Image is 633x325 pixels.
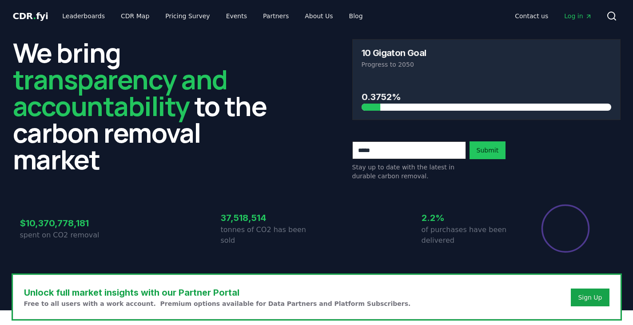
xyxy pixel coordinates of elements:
a: Blog [342,8,370,24]
h3: Unlock full market insights with our Partner Portal [24,286,411,299]
nav: Main [508,8,599,24]
span: . [33,11,36,21]
div: Percentage of sales delivered [541,204,590,253]
span: transparency and accountability [13,61,227,124]
a: Contact us [508,8,555,24]
h3: 0.3752% [362,90,611,104]
nav: Main [55,8,370,24]
p: of purchases have been delivered [422,225,518,246]
p: tonnes of CO2 has been sold [221,225,317,246]
button: Sign Up [571,289,609,306]
h3: 2.2% [422,211,518,225]
p: spent on CO2 removal [20,230,116,241]
span: Log in [564,12,592,20]
a: Sign Up [578,293,602,302]
a: Leaderboards [55,8,112,24]
span: CDR fyi [13,11,48,21]
h3: $10,370,778,181 [20,217,116,230]
a: Log in [557,8,599,24]
p: Free to all users with a work account. Premium options available for Data Partners and Platform S... [24,299,411,308]
a: Partners [256,8,296,24]
a: About Us [298,8,340,24]
p: Progress to 2050 [362,60,611,69]
button: Submit [470,141,506,159]
h3: 37,518,514 [221,211,317,225]
a: CDR Map [114,8,156,24]
h3: 10 Gigaton Goal [362,48,426,57]
h2: We bring to the carbon removal market [13,39,281,173]
p: Stay up to date with the latest in durable carbon removal. [352,163,466,181]
a: Events [219,8,254,24]
a: CDR.fyi [13,10,48,22]
a: Pricing Survey [158,8,217,24]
